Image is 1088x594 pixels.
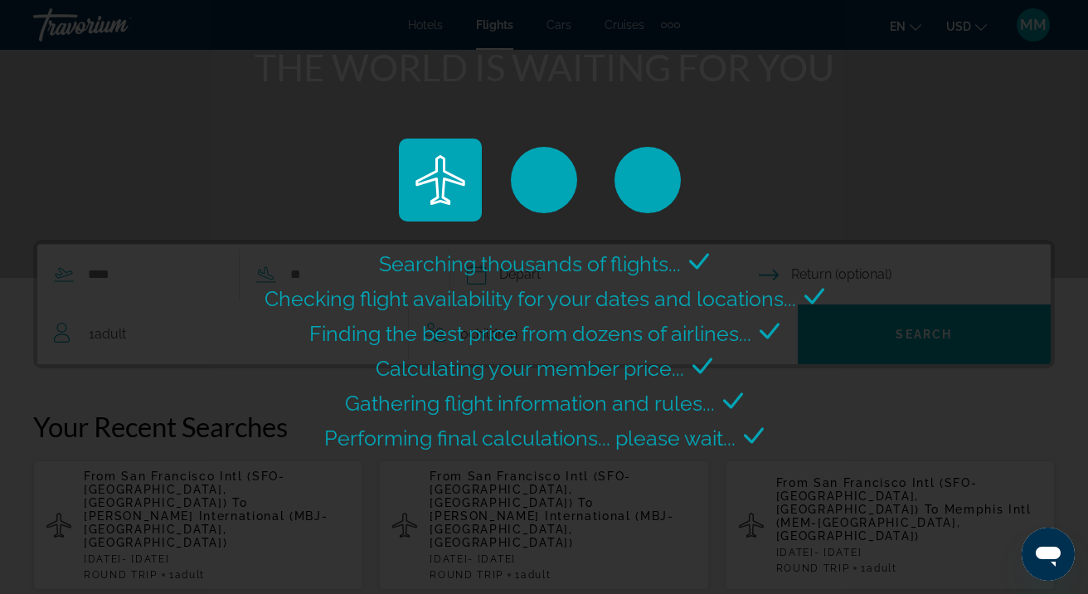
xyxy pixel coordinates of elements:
[376,356,684,381] span: Calculating your member price...
[379,251,681,276] span: Searching thousands of flights...
[309,321,751,346] span: Finding the best price from dozens of airlines...
[265,286,796,311] span: Checking flight availability for your dates and locations...
[345,391,715,416] span: Gathering flight information and rules...
[1022,528,1075,581] iframe: Button to launch messaging window
[324,426,736,450] span: Performing final calculations... please wait...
